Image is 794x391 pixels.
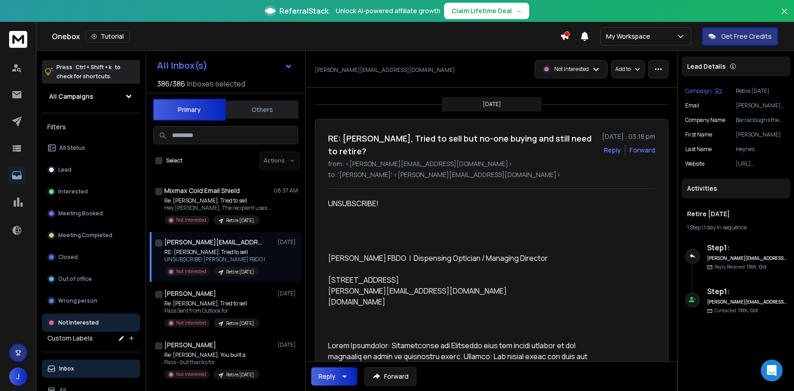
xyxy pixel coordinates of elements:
p: Company Name [685,117,725,124]
p: Last Name [685,146,712,153]
p: [URL][DOMAIN_NAME] [736,160,787,168]
p: Retire [DATE] [226,371,254,378]
button: Reply [311,367,357,386]
p: Pass Sent from Outlook for [164,307,259,315]
p: [DATE] [278,239,298,246]
button: Meeting Booked [42,204,140,223]
p: Barracloughs the Opticians [736,117,787,124]
p: [PERSON_NAME][EMAIL_ADDRESS][DOMAIN_NAME] [736,102,787,109]
p: Wrong person [58,297,97,305]
div: Onebox [52,30,560,43]
p: Get Free Credits [721,32,772,41]
p: Inbox [59,365,74,372]
p: 08:37 AM [274,187,298,194]
button: Forward [364,367,416,386]
button: All Inbox(s) [150,56,300,75]
p: [DATE] [278,290,298,297]
h1: All Campaigns [49,92,93,101]
p: Press to check for shortcuts. [56,63,121,81]
h1: [PERSON_NAME] [164,340,216,350]
h1: Retire [DATE] [687,209,785,218]
span: ReferralStack [279,5,329,16]
p: UNSUBSCRIBE! [PERSON_NAME] FBDO | [164,256,265,263]
p: Reply Received [714,264,767,270]
div: | [687,224,785,231]
p: Website [685,160,704,168]
span: 386 / 386 [157,78,185,89]
p: RE: [PERSON_NAME], Tried to sell [164,249,265,256]
div: Reply [319,372,335,381]
p: [DATE] [278,341,298,349]
p: Meeting Completed [58,232,112,239]
button: All Campaigns [42,87,140,106]
p: Interested [58,188,88,195]
p: Retire [DATE] [226,217,254,224]
div: Activities [682,178,790,198]
span: 13th, Oct [738,307,758,314]
p: Unlock AI-powered affiliate growth [336,6,440,15]
p: First Name [685,131,712,138]
p: Re: [PERSON_NAME], Tried to sell [164,300,259,307]
h6: [PERSON_NAME][EMAIL_ADDRESS][DOMAIN_NAME] [707,299,787,305]
button: Lead [42,161,140,179]
p: Not Interested [176,268,206,275]
div: Open Intercom Messenger [761,360,783,381]
span: Ctrl + Shift + k [74,62,113,72]
h6: Step 1 : [707,242,787,253]
h1: All Inbox(s) [157,61,207,70]
span: 1 Step [687,223,701,231]
p: All Status [59,144,85,152]
h1: [PERSON_NAME][EMAIL_ADDRESS][DOMAIN_NAME] [164,238,264,247]
p: Not Interested [176,217,206,223]
p: Contacted [714,307,758,314]
p: Lead Details [687,62,726,71]
p: Closed [58,254,78,261]
button: Reply [604,146,621,155]
p: Campaign [685,87,712,95]
p: [PERSON_NAME][EMAIL_ADDRESS][DOMAIN_NAME] [315,66,455,74]
p: Re: [PERSON_NAME], You built a [164,351,259,359]
p: My Workspace [606,32,654,41]
h3: Custom Labels [47,334,93,343]
p: Retire [DATE] [226,269,254,275]
h3: Filters [42,121,140,133]
p: [DATE] [483,101,501,108]
button: Claim Lifetime Deal→ [444,3,529,19]
button: J [9,367,27,386]
span: 1 day in sequence [704,223,747,231]
h6: Step 1 : [707,286,787,297]
span: → [516,6,522,15]
p: Re: [PERSON_NAME], Tried to sell [164,197,273,204]
button: Campaign [685,87,722,95]
p: Heynes [736,146,787,153]
p: Email [685,102,699,109]
span: 13th, Oct [747,264,767,270]
p: Add to [615,66,631,73]
button: Get Free Credits [702,27,778,46]
h1: [PERSON_NAME] [164,289,216,298]
p: [DATE] : 03:18 pm [602,132,655,141]
button: Meeting Completed [42,226,140,244]
button: Not Interested [42,314,140,332]
h1: Mixmax Cold Email Shield [164,186,240,195]
button: Primary [153,99,226,121]
p: Hey [PERSON_NAME], The recipient uses Mixmax [164,204,273,212]
button: Out of office [42,270,140,288]
button: All Status [42,139,140,157]
p: Not Interested [554,66,589,73]
p: Out of office [58,275,92,283]
h3: Inboxes selected [187,78,245,89]
button: Inbox [42,360,140,378]
p: Pass - but thanks for [164,359,259,366]
p: to: '[PERSON_NAME]' <[PERSON_NAME][EMAIL_ADDRESS][DOMAIN_NAME]> [328,170,655,179]
label: Select [166,157,182,164]
button: Wrong person [42,292,140,310]
button: Interested [42,183,140,201]
p: Not Interested [176,320,206,326]
p: Not Interested [58,319,99,326]
p: Meeting Booked [58,210,103,217]
button: Tutorial [86,30,130,43]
